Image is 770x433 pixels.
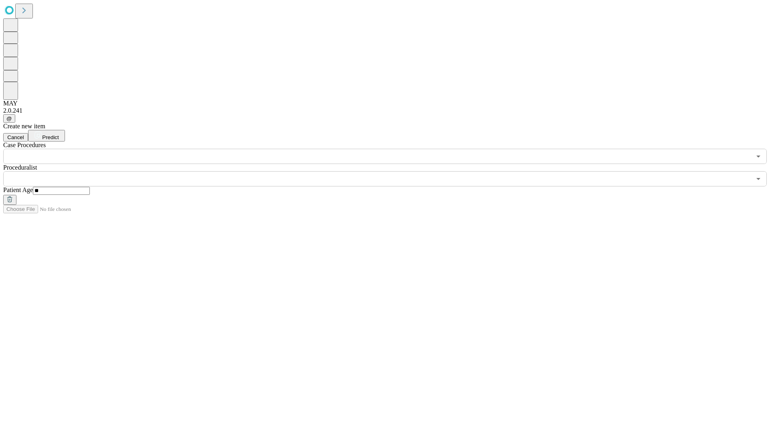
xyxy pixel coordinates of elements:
button: Cancel [3,133,28,142]
div: 2.0.241 [3,107,767,114]
span: Proceduralist [3,164,37,171]
span: @ [6,115,12,121]
span: Scheduled Procedure [3,142,46,148]
button: Open [753,151,764,162]
span: Cancel [7,134,24,140]
span: Create new item [3,123,45,129]
button: Open [753,173,764,184]
button: @ [3,114,15,123]
button: Predict [28,130,65,142]
div: MAY [3,100,767,107]
span: Predict [42,134,59,140]
span: Patient Age [3,186,33,193]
